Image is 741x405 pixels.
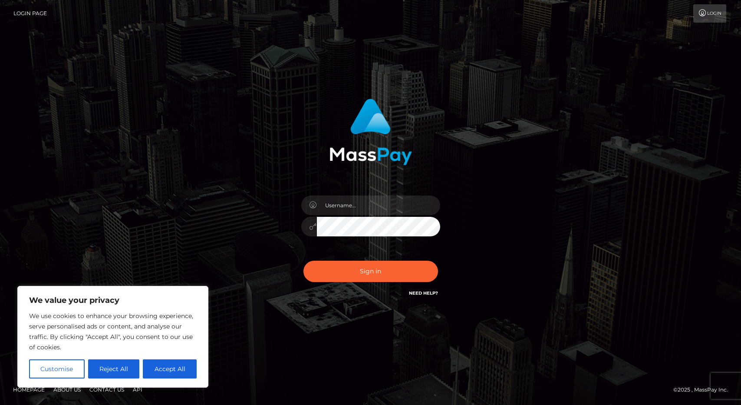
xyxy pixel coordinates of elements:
[88,359,140,378] button: Reject All
[129,383,146,396] a: API
[329,99,412,165] img: MassPay Login
[17,286,208,388] div: We value your privacy
[409,290,438,296] a: Need Help?
[10,383,48,396] a: Homepage
[29,295,197,305] p: We value your privacy
[673,385,734,395] div: © 2025 , MassPay Inc.
[13,4,47,23] a: Login Page
[317,196,440,215] input: Username...
[303,261,438,282] button: Sign in
[29,359,85,378] button: Customise
[50,383,84,396] a: About Us
[693,4,726,23] a: Login
[86,383,128,396] a: Contact Us
[29,311,197,352] p: We use cookies to enhance your browsing experience, serve personalised ads or content, and analys...
[143,359,197,378] button: Accept All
